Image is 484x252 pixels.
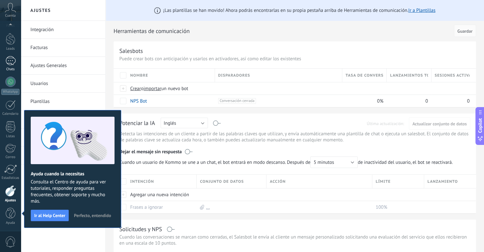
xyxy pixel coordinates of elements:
div: Ayuda [1,221,20,225]
span: Límite [376,179,391,185]
span: Conjunto de datos [200,179,244,185]
div: Solicitudes y NPS [119,225,162,233]
a: Usuarios [30,75,99,93]
span: importar [144,86,162,92]
a: Frases a ignorar [130,204,163,210]
button: 5 minutos [310,156,358,168]
span: Crear [130,86,141,92]
button: Perfecto, entendido [71,211,114,220]
span: 0 [467,98,470,104]
span: 5 minutos [313,159,334,165]
li: Plantillas [21,93,105,111]
div: Salesbots [119,47,143,55]
span: 0% [377,98,384,104]
span: Acción [270,179,286,185]
a: Ajustes Generales [30,57,99,75]
li: Ajustes Generales [21,57,105,75]
a: NPS Bot [130,98,147,104]
span: Guardar [457,29,472,33]
button: Inglés [161,118,208,128]
li: Usuarios [21,75,105,93]
p: Detecta las intenciones de un cliente a partir de las palabras claves que utilizan, y envía autom... [119,131,470,143]
div: Listas [1,134,20,139]
div: Estadísticas [1,176,20,180]
div: Potenciar la IA [119,119,155,128]
div: WhatsApp [1,89,20,95]
p: Cuando las conversaciones se marcan como cerradas, el Salesbot le envía al cliente un mensaje per... [119,234,470,246]
span: Cuando un usuario de Kommo se une a un chat, el bot entrará en modo descanso. Después de [119,156,358,168]
span: ¡Las plantillas se han movido! Ahora podrás encontrarlas en su propia pestaña arriba de Herramien... [163,7,435,13]
span: de inactividad del usuario, el bot se reactivará. [119,156,456,168]
span: un nuevo bot [161,86,188,92]
a: Facturas [30,39,99,57]
span: Lanzamientos totales [390,72,428,79]
p: Puede crear bots con anticipación y usarlos en activadores, así como editar los existentes [119,56,470,62]
span: Ir al Help Center [34,213,65,218]
a: ... [206,204,210,210]
li: Integración [21,21,105,39]
span: Cuenta [5,14,16,18]
span: Copilot [477,118,483,133]
a: Plantillas [30,93,99,111]
h2: Ayuda cuando la necesitas [31,171,115,177]
span: Tasa de conversión [345,72,383,79]
span: Nombre [130,72,148,79]
span: 100% [376,204,387,210]
div: Calendario [1,112,20,116]
span: Intención [130,179,154,185]
div: Chats [1,67,20,71]
div: 0 [387,95,428,107]
h2: Herramientas de comunicación [114,25,452,38]
a: Ir a Plantillas [408,7,435,13]
span: Consulta el Centro de ayuda para ver tutoriales, responder preguntas frecuentes, obtener soporte ... [31,179,115,205]
li: Facturas [21,39,105,57]
div: Ajustes [1,198,20,203]
div: Dejar el mensaje sin respuesta [119,144,470,156]
span: o [141,86,144,92]
div: 100% [372,201,421,213]
button: Guardar [454,25,476,37]
a: Integración [30,21,99,39]
span: Conversación cerrada [218,98,256,104]
div: Leads [1,47,20,51]
div: Correo [1,155,20,159]
div: 0% [342,95,384,107]
span: Lanzamiento [427,179,458,185]
span: Sesiones activas [435,72,470,79]
button: Ir al Help Center [31,210,69,221]
span: Disparadores [218,72,250,79]
span: 0 [425,98,428,104]
div: 0 [432,95,470,107]
span: Perfecto, entendido [74,213,111,218]
span: Inglés [164,120,176,126]
div: Agregar una nueva intención [127,189,194,201]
